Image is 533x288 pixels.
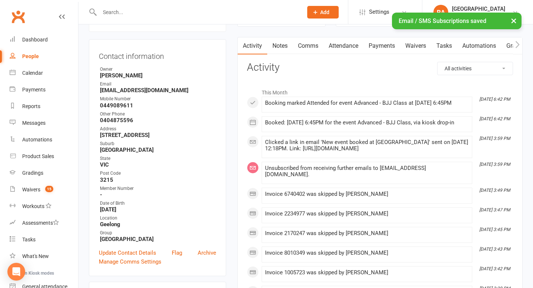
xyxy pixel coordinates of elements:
[100,102,216,109] strong: 0449089611
[479,247,510,252] i: [DATE] 3:43 PM
[265,100,469,106] div: Booking marked Attended for event Advanced - BJJ Class at [DATE] 6:45PM
[22,120,46,126] div: Messages
[198,248,216,257] a: Archive
[100,185,216,192] div: Member Number
[100,117,216,124] strong: 0404875596
[10,48,78,65] a: People
[22,53,39,59] div: People
[100,96,216,103] div: Mobile Number
[100,215,216,222] div: Location
[10,181,78,198] a: Waivers 15
[100,111,216,118] div: Other Phone
[433,5,448,20] div: RA
[265,191,469,197] div: Invoice 6740402 was skipped by [PERSON_NAME]
[457,37,501,54] a: Automations
[265,165,469,178] div: Unsubscribed from receiving further emails to [EMAIL_ADDRESS][DOMAIN_NAME].
[238,37,267,54] a: Activity
[22,170,43,176] div: Gradings
[100,147,216,153] strong: [GEOGRAPHIC_DATA]
[100,87,216,94] strong: [EMAIL_ADDRESS][DOMAIN_NAME]
[400,37,431,54] a: Waivers
[99,49,216,60] h3: Contact information
[307,6,339,19] button: Add
[22,103,40,109] div: Reports
[100,66,216,73] div: Owner
[22,187,40,192] div: Waivers
[363,37,400,54] a: Payments
[247,62,513,73] h3: Activity
[507,13,520,29] button: ×
[10,148,78,165] a: Product Sales
[10,231,78,248] a: Tasks
[265,120,469,126] div: Booked: [DATE] 6:45PM for the event Advanced - BJJ Class, via kiosk drop-in
[100,125,216,133] div: Address
[10,98,78,115] a: Reports
[247,85,513,97] li: This Month
[479,116,510,121] i: [DATE] 6:42 PM
[10,31,78,48] a: Dashboard
[100,81,216,88] div: Email
[100,140,216,147] div: Suburb
[100,170,216,177] div: Post Code
[452,12,505,19] div: [GEOGRAPHIC_DATA]
[100,132,216,138] strong: [STREET_ADDRESS]
[452,6,505,12] div: [GEOGRAPHIC_DATA]
[479,188,510,193] i: [DATE] 3:49 PM
[324,37,363,54] a: Attendance
[431,37,457,54] a: Tasks
[100,161,216,168] strong: VIC
[265,269,469,276] div: Invoice 1005723 was skipped by [PERSON_NAME]
[22,220,59,226] div: Assessments
[10,215,78,231] a: Assessments
[479,227,510,232] i: [DATE] 3:45 PM
[9,7,27,26] a: Clubworx
[265,250,469,256] div: Invoice 8010349 was skipped by [PERSON_NAME]
[479,136,510,141] i: [DATE] 3:59 PM
[22,87,46,93] div: Payments
[10,65,78,81] a: Calendar
[100,200,216,207] div: Date of Birth
[100,236,216,242] strong: [GEOGRAPHIC_DATA]
[10,131,78,148] a: Automations
[100,221,216,228] strong: Geelong
[22,37,48,43] div: Dashboard
[369,4,389,20] span: Settings
[479,162,510,167] i: [DATE] 3:59 PM
[100,206,216,213] strong: [DATE]
[265,139,469,152] div: Clicked a link in email 'New event booked at [GEOGRAPHIC_DATA]' sent on [DATE] 12:18PM. Link: [UR...
[22,137,52,143] div: Automations
[22,203,44,209] div: Workouts
[479,207,510,212] i: [DATE] 3:47 PM
[10,81,78,98] a: Payments
[293,37,324,54] a: Comms
[265,211,469,217] div: Invoice 2234977 was skipped by [PERSON_NAME]
[7,263,25,281] div: Open Intercom Messenger
[99,257,161,266] a: Manage Comms Settings
[392,13,522,29] div: Email / SMS Subscriptions saved
[267,37,293,54] a: Notes
[265,230,469,237] div: Invoice 2170247 was skipped by [PERSON_NAME]
[22,253,49,259] div: What's New
[22,153,54,159] div: Product Sales
[100,191,216,198] strong: -
[45,186,53,192] span: 15
[97,7,298,17] input: Search...
[100,177,216,183] strong: 3215
[22,70,43,76] div: Calendar
[320,9,329,15] span: Add
[100,72,216,79] strong: [PERSON_NAME]
[10,115,78,131] a: Messages
[22,237,36,242] div: Tasks
[10,198,78,215] a: Workouts
[479,266,510,271] i: [DATE] 3:42 PM
[172,248,182,257] a: Flag
[10,248,78,265] a: What's New
[100,230,216,237] div: Group
[100,155,216,162] div: State
[10,165,78,181] a: Gradings
[99,248,156,257] a: Update Contact Details
[479,97,510,102] i: [DATE] 6:42 PM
